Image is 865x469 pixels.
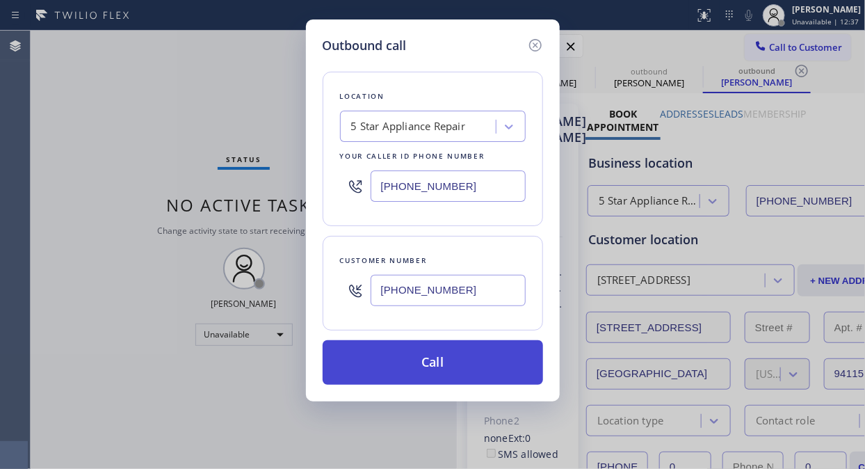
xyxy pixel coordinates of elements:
[340,253,526,268] div: Customer number
[351,119,466,135] div: 5 Star Appliance Repair
[371,275,526,306] input: (123) 456-7890
[340,149,526,164] div: Your caller id phone number
[323,340,543,385] button: Call
[340,89,526,104] div: Location
[371,170,526,202] input: (123) 456-7890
